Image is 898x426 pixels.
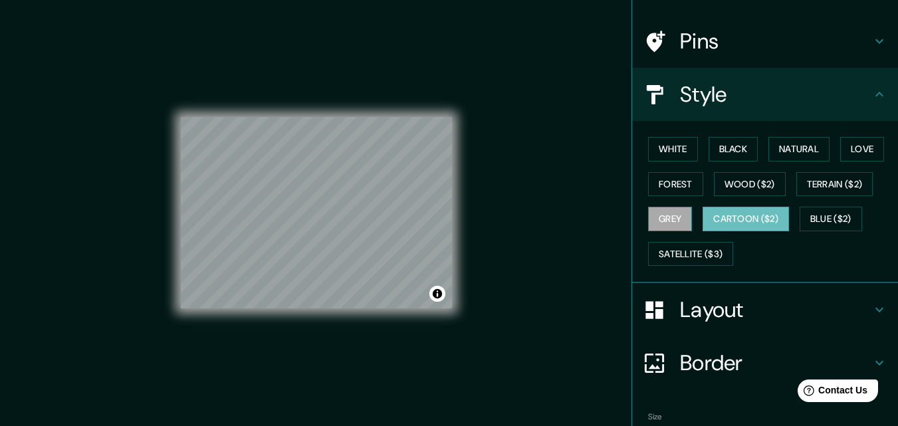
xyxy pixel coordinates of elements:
label: Size [648,411,662,423]
button: Satellite ($3) [648,242,733,266]
button: Wood ($2) [714,172,786,197]
div: Border [632,336,898,389]
button: Natural [768,137,830,161]
h4: Pins [680,28,871,54]
button: Blue ($2) [800,207,862,231]
button: Cartoon ($2) [703,207,789,231]
button: White [648,137,698,161]
button: Black [709,137,758,161]
h4: Style [680,81,871,108]
button: Toggle attribution [429,286,445,302]
iframe: Help widget launcher [780,374,883,411]
button: Grey [648,207,692,231]
div: Layout [632,283,898,336]
button: Forest [648,172,703,197]
div: Style [632,68,898,121]
button: Terrain ($2) [796,172,873,197]
h4: Border [680,350,871,376]
h4: Layout [680,296,871,323]
div: Pins [632,15,898,68]
canvas: Map [181,117,452,308]
button: Love [840,137,884,161]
